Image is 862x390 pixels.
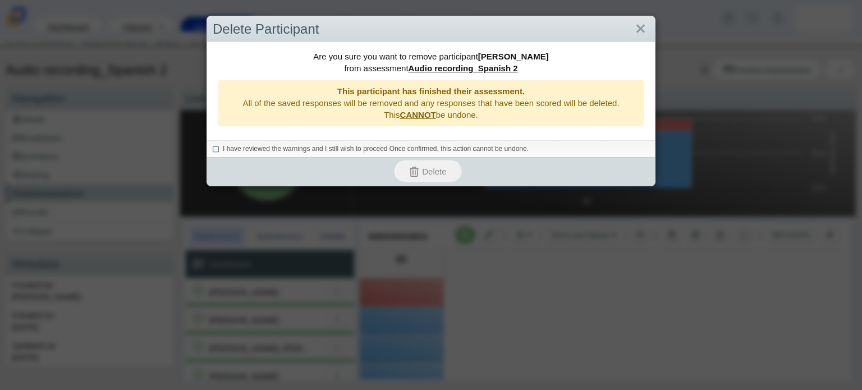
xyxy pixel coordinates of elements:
b: [PERSON_NAME] [478,52,549,61]
div: Are you sure you want to remove participant from assessment [207,42,655,140]
div: All of the saved responses will be removed and any responses that have been scored will be delete... [218,80,644,126]
u: CANNOT [400,110,436,120]
u: Audio recording_Spanish 2 [409,63,518,73]
div: Delete Participant [207,16,655,43]
b: This participant has finished their assessment. [337,86,525,96]
span: Delete [422,167,446,176]
span: I have reviewed the warnings and I still wish to proceed Once confirmed, this action cannot be un... [223,145,529,153]
button: Delete [395,160,462,182]
a: Close [632,20,649,39]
